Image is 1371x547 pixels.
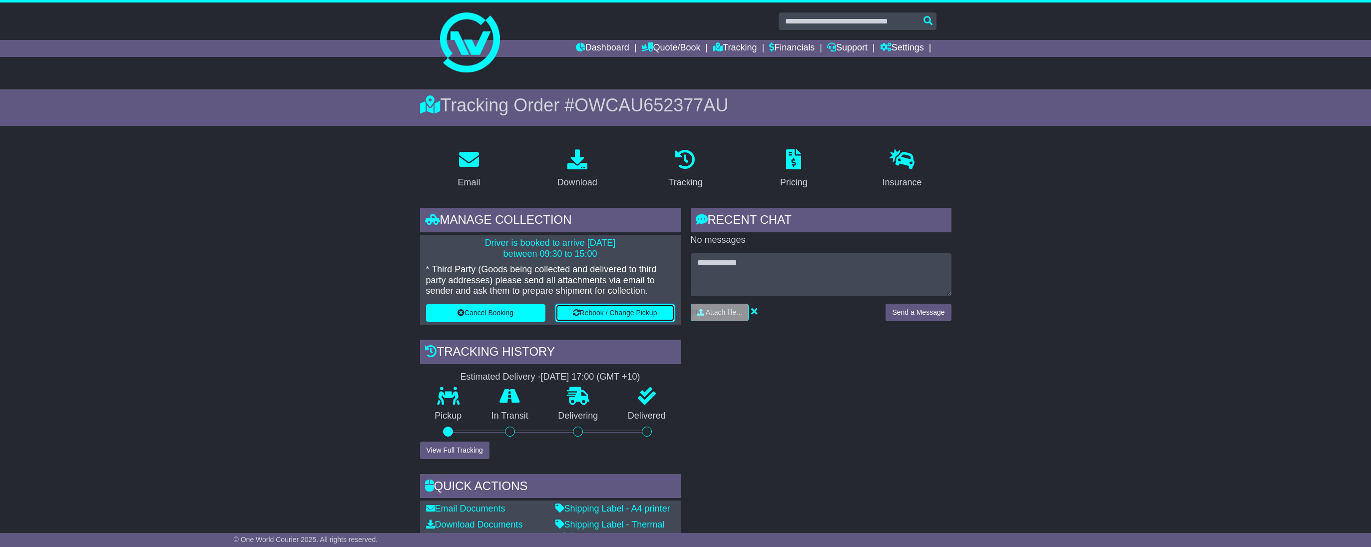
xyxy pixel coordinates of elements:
a: Email [451,146,486,193]
span: OWCAU652377AU [574,95,728,115]
a: Download [551,146,604,193]
a: Shipping Label - A4 printer [555,504,670,514]
a: Financials [769,40,815,57]
a: Quote/Book [641,40,700,57]
div: Tracking history [420,340,681,367]
div: Pricing [780,176,808,189]
div: Quick Actions [420,474,681,501]
span: © One World Courier 2025. All rights reserved. [234,536,378,544]
div: Download [557,176,597,189]
button: Cancel Booking [426,304,545,322]
button: View Full Tracking [420,442,489,459]
a: Dashboard [576,40,629,57]
p: Driver is booked to arrive [DATE] between 09:30 to 15:00 [426,238,675,259]
p: In Transit [476,411,543,422]
div: Email [457,176,480,189]
p: Pickup [420,411,477,422]
a: Tracking [713,40,757,57]
a: Insurance [876,146,928,193]
a: Shipping Label - Thermal printer [555,520,665,541]
div: Tracking Order # [420,94,951,116]
a: Settings [880,40,924,57]
button: Send a Message [886,304,951,321]
a: Email Documents [426,504,505,514]
div: [DATE] 17:00 (GMT +10) [541,372,640,383]
div: Estimated Delivery - [420,372,681,383]
div: Manage collection [420,208,681,235]
p: * Third Party (Goods being collected and delivered to third party addresses) please send all atta... [426,264,675,297]
p: Delivered [613,411,681,422]
p: No messages [691,235,951,246]
button: Rebook / Change Pickup [555,304,675,322]
div: RECENT CHAT [691,208,951,235]
a: Download Documents [426,520,523,530]
a: Support [827,40,868,57]
a: Pricing [774,146,814,193]
div: Insurance [883,176,922,189]
a: Tracking [662,146,709,193]
p: Delivering [543,411,613,422]
div: Tracking [668,176,702,189]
